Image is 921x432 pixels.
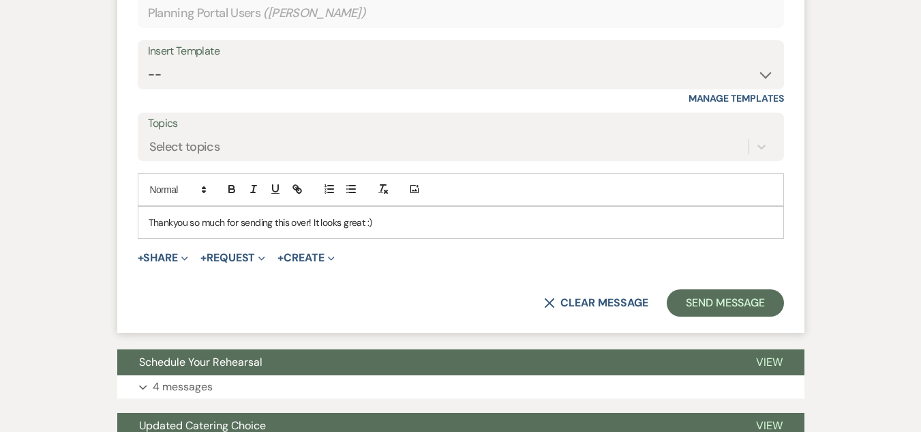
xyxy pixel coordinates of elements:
[117,375,804,399] button: 4 messages
[200,253,265,263] button: Request
[263,4,365,23] span: ( [PERSON_NAME] )
[153,378,213,396] p: 4 messages
[117,349,734,375] button: Schedule Your Rehearsal
[138,253,144,263] span: +
[139,355,262,369] span: Schedule Your Rehearsal
[200,253,207,263] span: +
[138,253,189,263] button: Share
[148,42,774,61] div: Insert Template
[277,253,284,263] span: +
[667,289,783,317] button: Send Message
[149,137,220,156] div: Select topics
[734,349,804,375] button: View
[148,114,774,134] label: Topics
[756,355,783,369] span: View
[149,215,773,230] p: Thankyou so much for sending this over! It looks great :)
[277,253,334,263] button: Create
[689,92,784,104] a: Manage Templates
[544,298,648,308] button: Clear message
